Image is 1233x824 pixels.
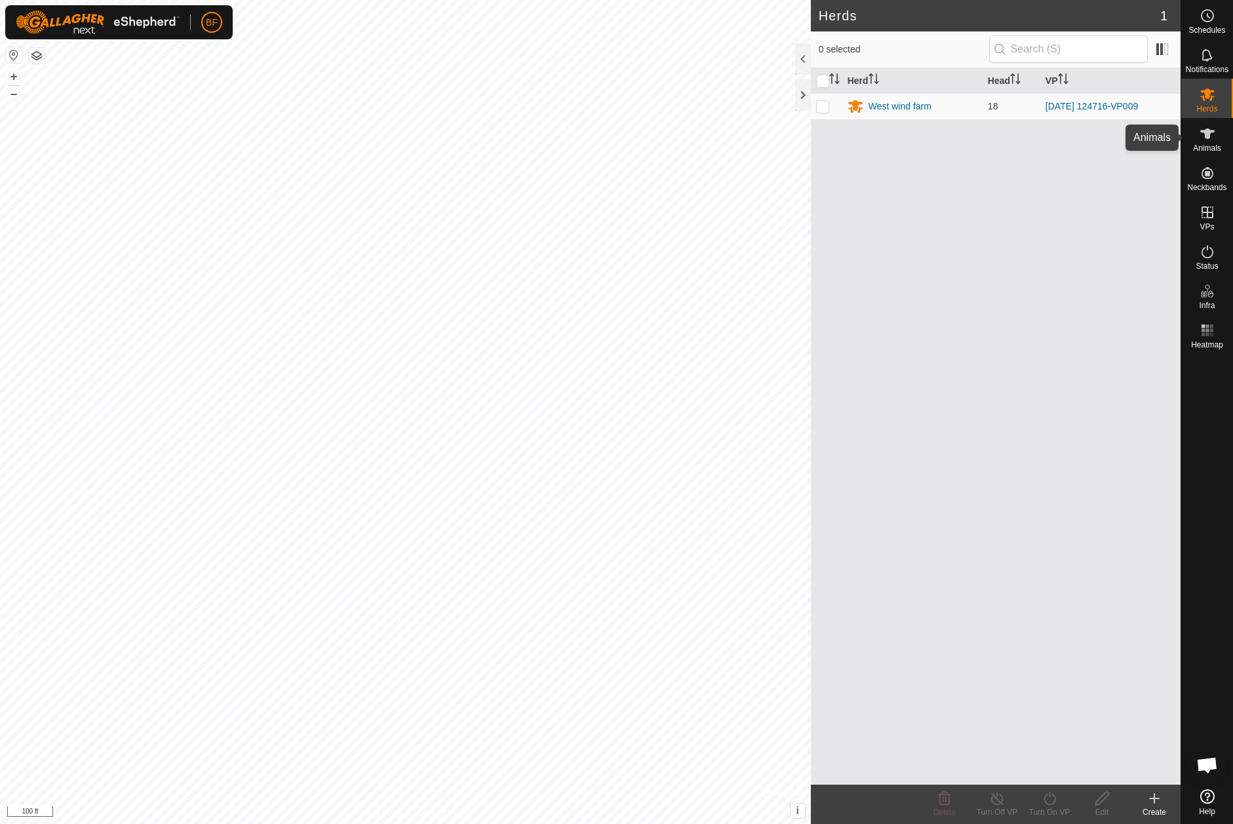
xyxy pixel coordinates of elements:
input: Search (S) [989,35,1148,63]
span: Neckbands [1187,184,1226,191]
button: i [791,804,805,818]
a: Contact Us [418,807,457,819]
div: West wind farm [869,100,931,113]
span: 18 [988,101,998,111]
span: i [796,805,798,816]
span: Notifications [1186,66,1228,73]
span: Delete [933,808,956,817]
span: Animals [1193,144,1221,152]
span: VPs [1200,223,1214,231]
p-sorticon: Activate to sort [829,75,840,86]
a: Help [1181,784,1233,821]
img: Gallagher Logo [16,10,180,34]
p-sorticon: Activate to sort [1058,75,1068,86]
div: Create [1128,806,1181,818]
button: + [6,69,22,85]
h2: Herds [819,8,1160,24]
span: Schedules [1188,26,1225,34]
button: Map Layers [29,48,45,64]
div: Edit [1076,806,1128,818]
span: Help [1199,808,1215,815]
span: Heatmap [1191,341,1223,349]
span: BF [206,16,218,29]
span: Herds [1196,105,1217,113]
span: 0 selected [819,43,989,56]
a: Privacy Policy [353,807,402,819]
button: – [6,86,22,102]
span: 1 [1160,6,1167,26]
p-sorticon: Activate to sort [869,75,879,86]
th: Head [983,68,1040,94]
p-sorticon: Activate to sort [1010,75,1021,86]
button: Reset Map [6,47,22,63]
th: VP [1040,68,1181,94]
a: [DATE] 124716-VP009 [1046,101,1138,111]
span: Infra [1199,302,1215,309]
div: Turn Off VP [971,806,1023,818]
div: Turn On VP [1023,806,1076,818]
th: Herd [842,68,983,94]
span: Status [1196,262,1218,270]
div: Open chat [1188,745,1227,785]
